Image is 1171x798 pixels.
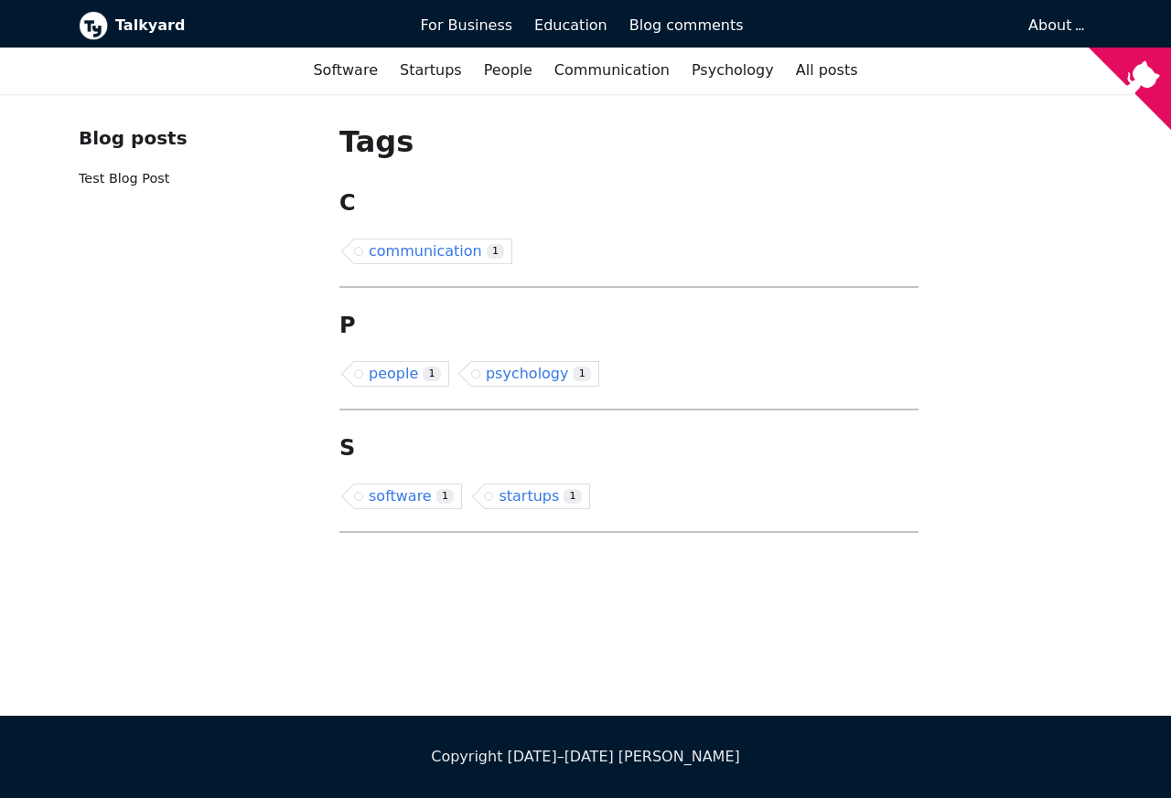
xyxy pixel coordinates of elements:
[79,11,108,40] img: Talkyard logo
[79,11,394,40] a: Talkyard logoTalkyard
[523,10,618,41] a: Education
[629,16,744,34] span: Blog comments
[354,239,512,264] a: communication1
[339,123,919,160] h1: Tags
[573,367,591,382] span: 1
[339,312,919,339] h2: P
[487,244,505,260] span: 1
[436,489,455,505] span: 1
[618,10,755,41] a: Blog comments
[681,55,785,86] a: Psychology
[473,55,543,86] a: People
[339,189,919,217] h2: C
[471,361,599,387] a: psychology1
[79,171,169,186] a: Test Blog Post
[79,123,310,154] div: Blog posts
[115,14,394,37] b: Talkyard
[354,484,462,509] a: software1
[484,484,590,509] a: startups1
[543,55,681,86] a: Communication
[420,16,512,34] span: For Business
[409,10,523,41] a: For Business
[79,745,1092,769] div: Copyright [DATE]–[DATE] [PERSON_NAME]
[389,55,473,86] a: Startups
[339,434,919,462] h2: S
[1028,16,1081,34] a: About
[79,123,310,205] nav: Blog recent posts navigation
[423,367,441,382] span: 1
[354,361,449,387] a: people1
[564,489,582,505] span: 1
[534,16,607,34] span: Education
[785,55,869,86] a: All posts
[302,55,389,86] a: Software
